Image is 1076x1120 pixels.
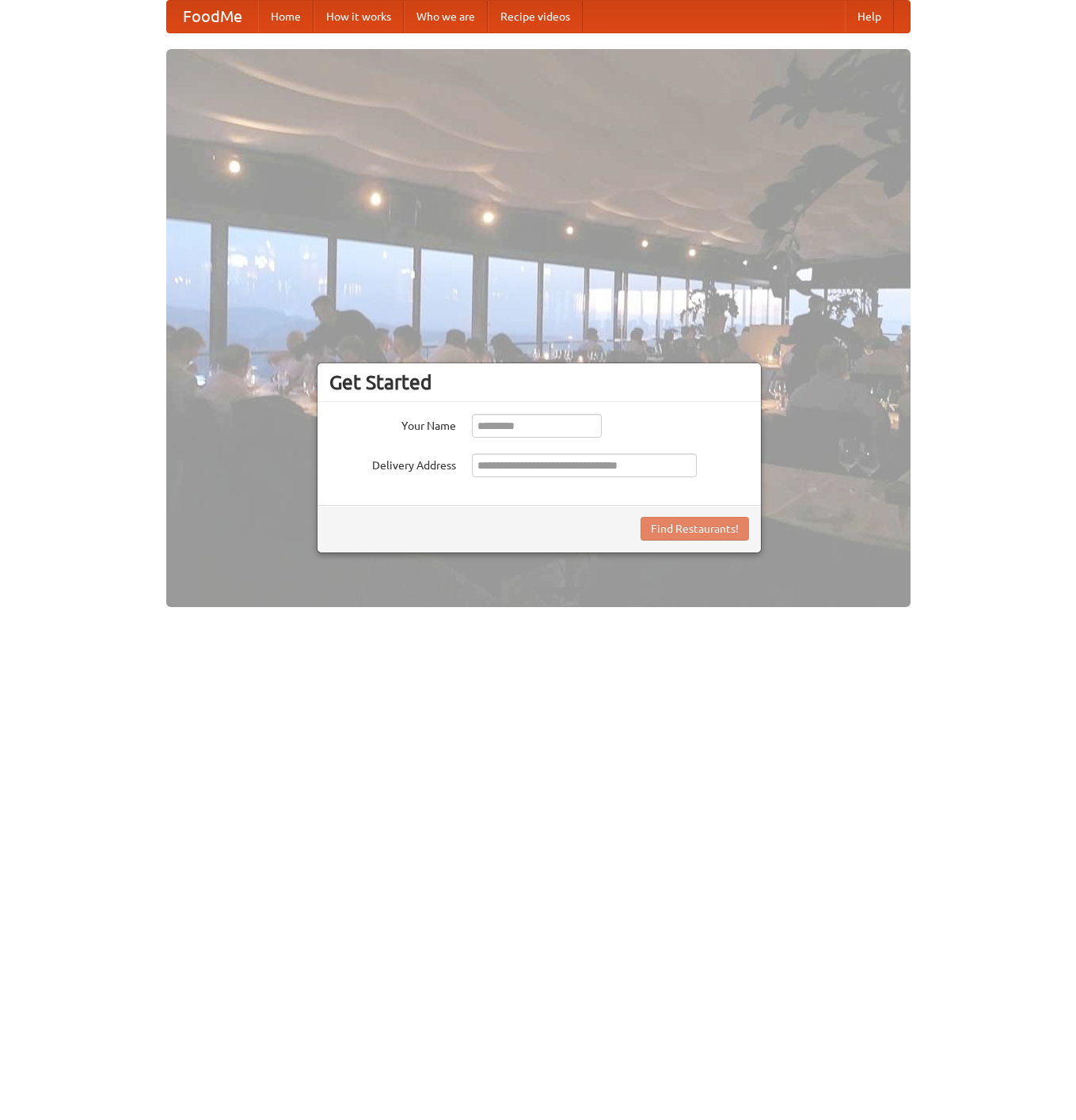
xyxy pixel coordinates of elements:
[329,414,456,434] label: Your Name
[329,370,749,394] h3: Get Started
[641,517,749,541] button: Find Restaurants!
[404,1,488,32] a: Who we are
[845,1,894,32] a: Help
[167,1,258,32] a: FoodMe
[258,1,314,32] a: Home
[488,1,583,32] a: Recipe videos
[329,454,456,473] label: Delivery Address
[314,1,404,32] a: How it works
